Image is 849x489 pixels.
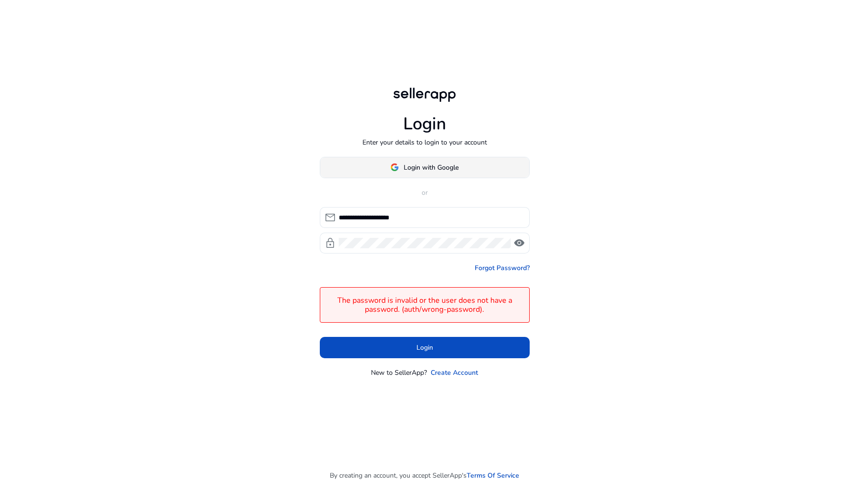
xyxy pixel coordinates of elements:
[390,163,399,172] img: google-logo.svg
[467,471,519,480] a: Terms Of Service
[403,114,446,134] h1: Login
[320,157,530,178] button: Login with Google
[325,296,524,314] h4: The password is invalid or the user does not have a password. (auth/wrong-password).
[320,337,530,358] button: Login
[431,368,478,378] a: Create Account
[325,237,336,249] span: lock
[325,212,336,223] span: mail
[514,237,525,249] span: visibility
[416,343,433,353] span: Login
[475,263,530,273] a: Forgot Password?
[362,137,487,147] p: Enter your details to login to your account
[371,368,427,378] p: New to SellerApp?
[404,163,459,172] span: Login with Google
[320,188,530,198] p: or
